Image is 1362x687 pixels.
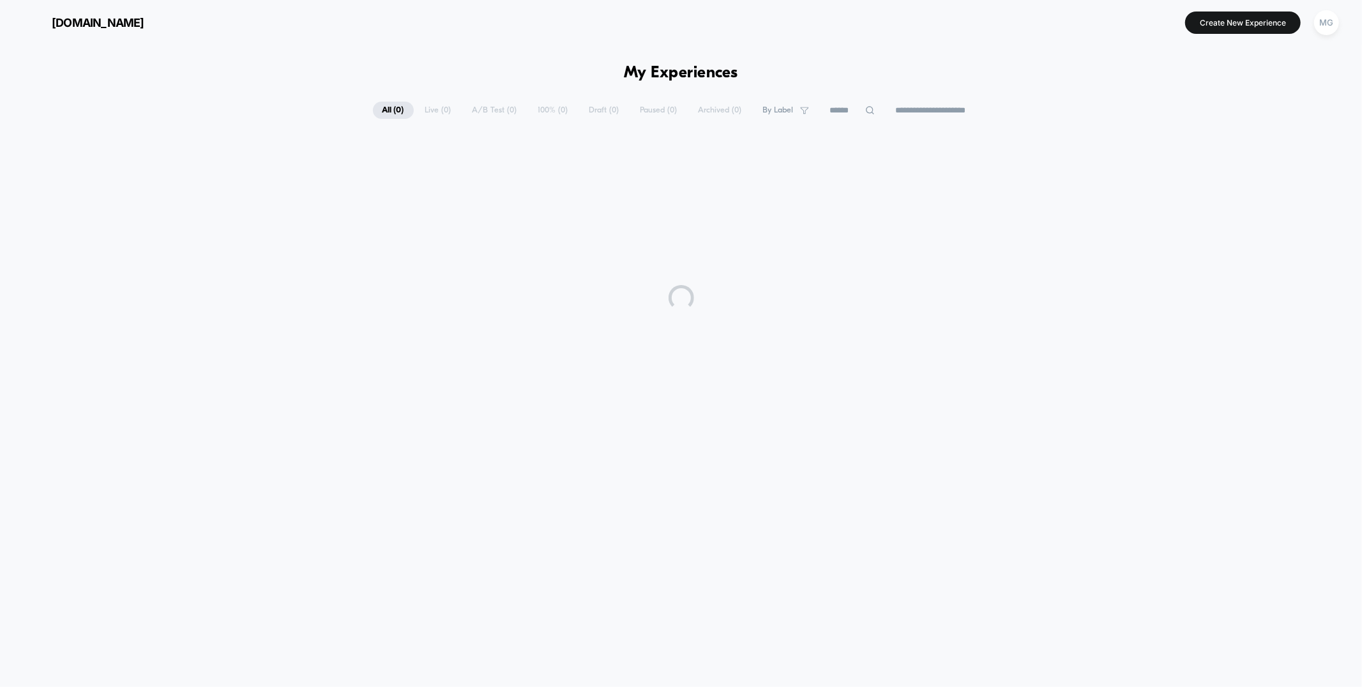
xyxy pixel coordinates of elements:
button: MG [1310,10,1343,36]
span: [DOMAIN_NAME] [52,16,144,29]
h1: My Experiences [624,64,738,82]
span: By Label [763,105,794,115]
div: MG [1314,10,1339,35]
button: Create New Experience [1185,12,1301,34]
button: [DOMAIN_NAME] [19,12,148,33]
span: All ( 0 ) [373,102,414,119]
